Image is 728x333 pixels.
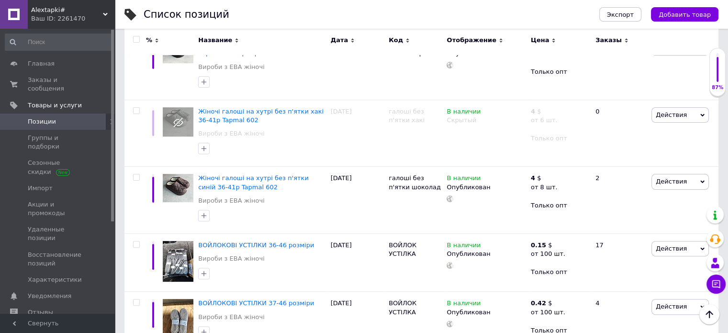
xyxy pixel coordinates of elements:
[656,111,687,118] span: Действия
[599,7,641,22] button: Экспорт
[447,250,526,258] div: Опубликован
[531,134,587,143] div: Только опт
[531,174,558,183] div: $
[28,59,55,68] span: Главная
[607,11,634,18] span: Экспорт
[531,308,565,317] div: от 100 шт.
[447,299,481,310] span: В наличии
[28,76,89,93] span: Заказы и сообщения
[590,100,649,167] div: 0
[198,241,314,249] a: ВОЙЛОКОВІ УСТІЛКИ 36-46 розміри
[198,313,264,322] a: Вироби з ЕВА жіночі
[28,225,89,242] span: Удаленные позиции
[531,107,558,116] div: $
[5,34,113,51] input: Поиск
[163,107,193,137] img: Жіночі галоші на хутрі без п'ятки хакі 36-41р Tapmal 602
[28,184,53,193] span: Импорт
[198,196,264,205] a: Вироби з ЕВА жіночі
[31,6,103,14] span: Alextapki#
[531,250,565,258] div: от 100 шт.
[656,303,687,310] span: Действия
[590,233,649,291] div: 17
[447,174,481,184] span: В наличии
[531,299,565,308] div: $
[28,159,89,176] span: Сезонные скидки
[447,241,481,252] span: В наличии
[656,178,687,185] span: Действия
[328,100,386,167] div: [DATE]
[28,101,82,110] span: Товары и услуги
[531,299,546,307] b: 0.42
[531,241,546,249] b: 0.15
[531,108,535,115] b: 4
[389,299,416,315] span: ВОЙЛОК УСТІЛКА
[28,134,89,151] span: Группы и подборки
[328,33,386,100] div: [DATE]
[447,308,526,317] div: Опубликован
[531,174,535,182] b: 4
[28,276,82,284] span: Характеристики
[198,108,324,124] a: Жіночі галоші на хутрі без п'ятки хакі 36-41р Tapmal 602
[163,174,193,202] img: Жіночі галоші на хутрі без п'ятки синій 36-41р Tapmal 602
[389,174,441,190] span: галоші без п'ятки шоколад
[710,84,725,91] div: 87%
[28,292,71,300] span: Уведомления
[447,108,481,118] span: В наличии
[198,174,309,190] a: Жіночі галоші на хутрі без п'ятки синій 36-41р Tapmal 602
[531,36,549,45] span: Цена
[531,241,565,250] div: $
[531,268,587,276] div: Только опт
[389,36,403,45] span: Код
[531,116,558,125] div: от 6 шт.
[531,201,587,210] div: Только опт
[447,36,496,45] span: Отображение
[595,36,622,45] span: Заказы
[659,11,711,18] span: Добавить товар
[198,254,264,263] a: Вироби з ЕВА жіночі
[331,36,348,45] span: Дата
[531,183,558,192] div: от 8 шт.
[706,275,726,294] button: Чат с покупателем
[651,7,718,22] button: Добавить товар
[198,63,264,71] a: Вироби з ЕВА жіночі
[28,308,53,317] span: Отзывы
[447,116,526,125] div: Скрытый
[28,200,89,218] span: Акции и промокоды
[531,68,587,76] div: Только опт
[163,241,193,282] img: ВОЙЛОКОВІ УСТІЛКИ 36-46 розміри
[328,167,386,234] div: [DATE]
[31,14,115,23] div: Ваш ID: 2261470
[590,33,649,100] div: 35
[389,241,416,257] span: ВОЙЛОК УСТІЛКА
[328,233,386,291] div: [DATE]
[28,117,56,126] span: Позиции
[198,299,314,307] a: ВОЙЛОКОВІ УСТІЛКИ 37-46 розміри
[146,36,152,45] span: %
[590,167,649,234] div: 2
[447,183,526,192] div: Опубликован
[198,129,264,138] a: Вироби з ЕВА жіночі
[198,36,232,45] span: Название
[699,304,719,324] button: Наверх
[389,108,425,124] span: галоші без п'ятки хакі
[144,10,229,20] div: Список позиций
[28,251,89,268] span: Восстановление позиций
[656,245,687,252] span: Действия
